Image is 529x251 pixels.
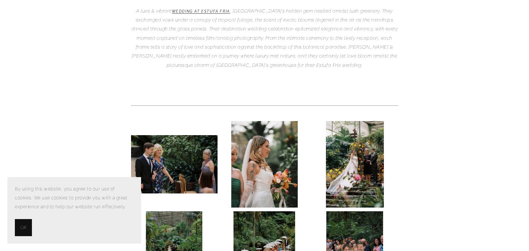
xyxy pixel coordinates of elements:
em: A luxe & vibrant [136,8,172,14]
button: OK [15,219,32,236]
em: wedding at Estufa Fria [172,9,230,13]
section: Cookie banner [7,177,141,244]
img: jamesgiorgiafilm-2.jpg (Copy) [231,121,298,208]
em: , [GEOGRAPHIC_DATA]'s hidden gem nestled amidst lush greenery. They exchanged vows under a canopy... [131,8,399,68]
p: By using this website, you agree to our use of cookies. We use cookies to provide you with a grea... [15,185,134,212]
a: wedding at Estufa Fria [172,9,230,14]
span: OK [20,223,26,232]
img: jamesgiorgiafilm-1.jpg (Copy) [131,135,218,193]
img: jamesgiorgiafilm-3.jpg (Copy) [326,121,384,208]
